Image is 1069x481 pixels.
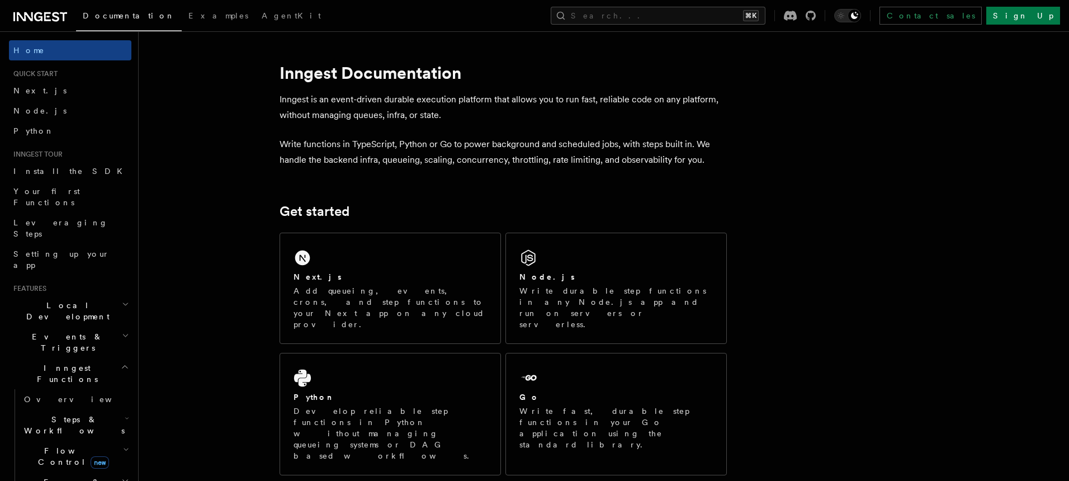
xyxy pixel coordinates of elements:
span: Steps & Workflows [20,414,125,436]
a: Install the SDK [9,161,131,181]
p: Write functions in TypeScript, Python or Go to power background and scheduled jobs, with steps bu... [280,136,727,168]
span: Home [13,45,45,56]
a: Your first Functions [9,181,131,213]
p: Write fast, durable step functions in your Go application using the standard library. [519,405,713,450]
span: new [91,456,109,469]
button: Local Development [9,295,131,327]
a: Next.js [9,81,131,101]
span: Next.js [13,86,67,95]
a: Sign Up [986,7,1060,25]
p: Develop reliable step functions in Python without managing queueing systems or DAG based workflows. [294,405,487,461]
h2: Node.js [519,271,575,282]
span: Inngest Functions [9,362,121,385]
a: Contact sales [879,7,982,25]
a: Examples [182,3,255,30]
a: Overview [20,389,131,409]
a: Setting up your app [9,244,131,275]
button: Events & Triggers [9,327,131,358]
span: Setting up your app [13,249,110,270]
span: Leveraging Steps [13,218,108,238]
button: Inngest Functions [9,358,131,389]
span: Flow Control [20,445,123,468]
h1: Inngest Documentation [280,63,727,83]
a: Get started [280,204,349,219]
span: Features [9,284,46,293]
button: Flow Controlnew [20,441,131,472]
kbd: ⌘K [743,10,759,21]
a: Python [9,121,131,141]
span: Local Development [9,300,122,322]
a: Next.jsAdd queueing, events, crons, and step functions to your Next app on any cloud provider. [280,233,501,344]
span: Your first Functions [13,187,80,207]
span: AgentKit [262,11,321,20]
a: AgentKit [255,3,328,30]
a: Leveraging Steps [9,213,131,244]
button: Toggle dark mode [834,9,861,22]
p: Inngest is an event-driven durable execution platform that allows you to run fast, reliable code ... [280,92,727,123]
a: Documentation [76,3,182,31]
a: PythonDevelop reliable step functions in Python without managing queueing systems or DAG based wo... [280,353,501,475]
p: Write durable step functions in any Node.js app and run on servers or serverless. [519,285,713,330]
span: Node.js [13,106,67,115]
span: Examples [188,11,248,20]
span: Inngest tour [9,150,63,159]
a: GoWrite fast, durable step functions in your Go application using the standard library. [505,353,727,475]
span: Documentation [83,11,175,20]
span: Python [13,126,54,135]
a: Node.js [9,101,131,121]
button: Search...⌘K [551,7,765,25]
span: Install the SDK [13,167,129,176]
span: Quick start [9,69,58,78]
p: Add queueing, events, crons, and step functions to your Next app on any cloud provider. [294,285,487,330]
button: Steps & Workflows [20,409,131,441]
h2: Next.js [294,271,342,282]
span: Overview [24,395,139,404]
a: Home [9,40,131,60]
h2: Python [294,392,335,403]
span: Events & Triggers [9,331,122,353]
h2: Go [519,392,540,403]
a: Node.jsWrite durable step functions in any Node.js app and run on servers or serverless. [505,233,727,344]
